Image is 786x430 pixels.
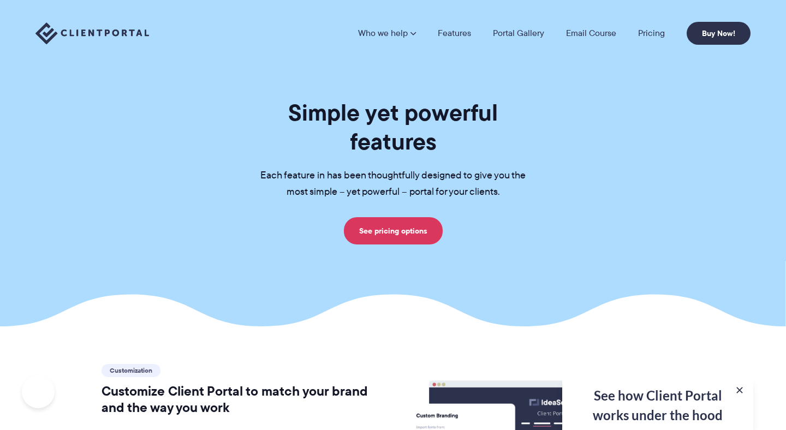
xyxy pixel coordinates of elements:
a: Features [438,29,471,38]
span: Customization [102,364,160,377]
iframe: Toggle Customer Support [22,375,55,408]
a: Portal Gallery [493,29,544,38]
a: See pricing options [344,217,443,244]
a: Pricing [638,29,665,38]
h1: Simple yet powerful features [243,98,543,156]
h2: Customize Client Portal to match your brand and the way you work [102,383,377,416]
a: Buy Now! [687,22,751,45]
p: Each feature in has been thoughtfully designed to give you the most simple – yet powerful – porta... [243,168,543,200]
a: Email Course [566,29,616,38]
a: Who we help [358,29,416,38]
